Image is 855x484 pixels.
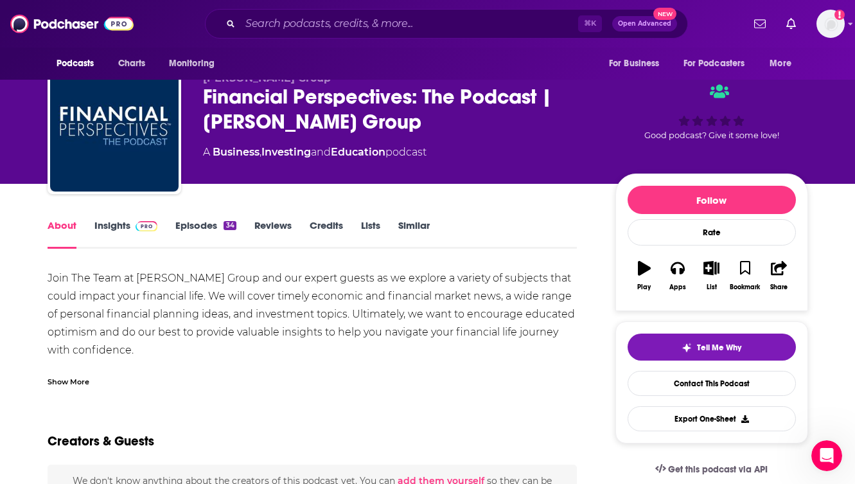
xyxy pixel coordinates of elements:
[761,51,807,76] button: open menu
[730,283,760,291] div: Bookmark
[578,15,602,32] span: ⌘ K
[205,9,688,39] div: Search podcasts, credits, & more...
[240,13,578,34] input: Search podcasts, credits, & more...
[816,10,845,38] button: Show profile menu
[609,55,660,73] span: For Business
[50,63,179,192] img: Financial Perspectives: The Podcast | Foster Group
[669,283,686,291] div: Apps
[707,283,717,291] div: List
[203,145,427,160] div: A podcast
[260,146,261,158] span: ,
[628,371,796,396] a: Contact This Podcast
[816,10,845,38] img: User Profile
[668,464,768,475] span: Get this podcast via API
[644,130,779,140] span: Good podcast? Give it some love!
[637,283,651,291] div: Play
[615,72,808,152] div: Good podcast? Give it some love!
[311,146,331,158] span: and
[213,146,260,158] a: Business
[254,219,292,249] a: Reviews
[136,221,158,231] img: Podchaser Pro
[48,219,76,249] a: About
[770,55,791,73] span: More
[628,406,796,431] button: Export One-Sheet
[834,10,845,20] svg: Add a profile image
[682,343,692,353] img: tell me why sparkle
[628,219,796,246] div: Rate
[749,13,771,35] a: Show notifications dropdown
[683,55,745,73] span: For Podcasters
[224,221,236,230] div: 34
[781,13,801,35] a: Show notifications dropdown
[762,253,795,299] button: Share
[160,51,231,76] button: open menu
[94,219,158,249] a: InsightsPodchaser Pro
[694,253,728,299] button: List
[10,12,134,36] img: Podchaser - Follow, Share and Rate Podcasts
[628,334,796,361] button: tell me why sparkleTell Me Why
[811,440,842,471] iframe: Intercom live chat
[398,219,430,249] a: Similar
[628,186,796,214] button: Follow
[118,55,146,73] span: Charts
[618,21,671,27] span: Open Advanced
[770,283,788,291] div: Share
[57,55,94,73] span: Podcasts
[697,343,741,353] span: Tell Me Why
[169,55,215,73] span: Monitoring
[600,51,676,76] button: open menu
[48,51,111,76] button: open menu
[675,51,764,76] button: open menu
[261,146,311,158] a: Investing
[628,253,661,299] button: Play
[661,253,694,299] button: Apps
[48,433,154,449] h2: Creators & Guests
[175,219,236,249] a: Episodes34
[361,219,380,249] a: Lists
[728,253,762,299] button: Bookmark
[110,51,154,76] a: Charts
[331,146,385,158] a: Education
[612,16,677,31] button: Open AdvancedNew
[310,219,343,249] a: Credits
[653,8,676,20] span: New
[816,10,845,38] span: Logged in as HughE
